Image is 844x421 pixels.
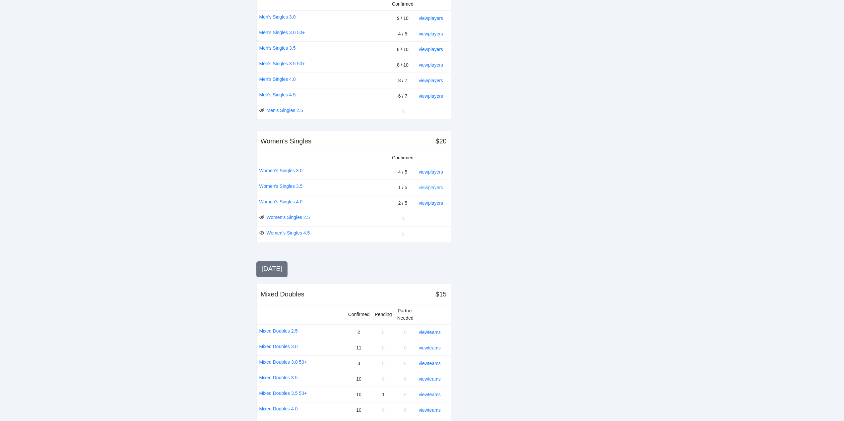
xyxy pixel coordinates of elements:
a: Women's Singles 2.5 [267,214,310,221]
a: Men's Singles 4.0 [259,76,296,83]
a: view teams [419,345,441,350]
td: 11 [346,340,372,355]
div: $15 [435,289,446,299]
td: 2 [346,324,372,340]
span: 0 [404,330,407,335]
span: 0 [404,361,407,366]
td: 8 / 10 [389,41,416,57]
div: Confirmed [348,311,370,318]
td: 2 / 5 [389,195,416,211]
span: 0 [404,392,407,397]
span: 0 [404,407,407,413]
span: 0 [401,216,404,221]
span: 0 [404,376,407,382]
a: Mixed Doubles 4.0 [259,405,298,412]
a: Men's Singles 2.5 [267,107,303,114]
div: $20 [435,136,446,146]
td: 8 / 7 [389,73,416,88]
span: 0 [382,345,385,350]
a: Women's Singles 4.0 [259,198,303,205]
a: view players [419,185,443,190]
a: view players [419,93,443,99]
span: 0 [382,361,385,366]
td: 3 [346,355,372,371]
div: Partner Needed [397,307,414,322]
span: 0 [404,345,407,350]
a: Mixed Doubles 3.0 50+ [259,358,307,366]
a: view players [419,16,443,21]
div: Pending [375,311,392,318]
a: Men's Singles 4.5 [259,91,296,98]
a: view players [419,62,443,68]
td: 6 / 7 [389,88,416,104]
div: Mixed Doubles [261,289,304,299]
span: eye-invisible [259,108,264,113]
td: 10 [346,402,372,418]
a: Women's Singles 3.5 [259,183,303,190]
a: Mixed Doubles 3.5 [259,374,298,381]
a: Men's Singles 3.5 [259,44,296,52]
span: 0 [382,376,385,382]
a: view players [419,78,443,83]
span: eye-invisible [259,215,264,220]
div: Women's Singles [261,136,312,146]
a: view teams [419,407,441,413]
a: Mixed Doubles 3.5 50+ [259,390,307,397]
td: 8 / 10 [389,57,416,73]
span: [DATE] [262,265,283,272]
td: 10 [346,387,372,402]
a: view teams [419,361,441,366]
a: view teams [419,330,441,335]
td: 1 [372,387,394,402]
a: view players [419,31,443,36]
td: 10 [346,371,372,387]
a: view players [419,47,443,52]
a: view teams [419,392,441,397]
span: eye-invisible [259,231,264,235]
a: Mixed Doubles 3.0 [259,343,298,350]
span: 0 [401,232,404,237]
a: view teams [419,376,441,382]
a: view players [419,169,443,175]
td: 9 / 10 [389,10,416,26]
td: 1 / 5 [389,180,416,195]
td: 4 / 5 [389,26,416,41]
span: 0 [382,407,385,413]
a: view players [419,200,443,206]
a: Women's Singles 3.0 [259,167,303,174]
span: 0 [401,109,404,114]
a: Men's Singles 3.0 [259,13,296,21]
td: Confirmed [389,151,416,164]
a: Mixed Doubles 2.5 [259,327,298,335]
a: Men's Singles 3.5 50+ [259,60,305,67]
span: 0 [382,330,385,335]
a: Women's Singles 4.5 [267,229,310,237]
a: Men's Singles 3.0 50+ [259,29,305,36]
td: 4 / 5 [389,164,416,180]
